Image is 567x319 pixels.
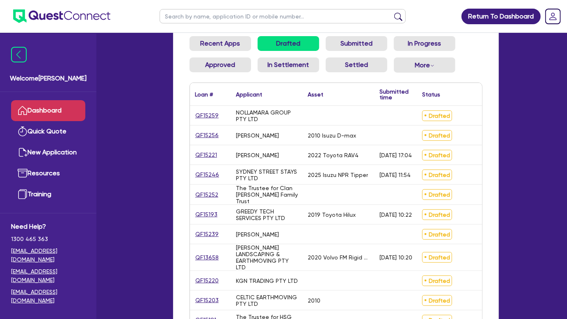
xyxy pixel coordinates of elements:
img: training [18,189,27,199]
a: QF13658 [195,253,219,262]
a: Settled [326,57,387,72]
div: Asset [308,92,323,97]
span: Welcome [PERSON_NAME] [10,73,87,83]
div: [DATE] 10:22 [380,211,412,218]
a: QF15246 [195,170,219,179]
span: 1300 465 363 [11,235,85,243]
div: [PERSON_NAME] [236,132,279,139]
div: KGN TRADING PTY LTD [236,278,298,284]
div: NOLLAMARA GROUP PTY LTD [236,109,298,122]
a: Dashboard [11,100,85,121]
a: Dropdown toggle [542,6,564,27]
div: [DATE] 10:20 [380,254,412,261]
img: quest-connect-logo-blue [13,9,110,23]
a: Submitted [326,36,387,51]
div: [PERSON_NAME] LANDSCAPING & EARTHMOVING PTY LTD [236,244,298,271]
div: 2020 Volvo FM Rigid Truck [308,254,370,261]
span: Drafted [422,170,452,180]
a: Resources [11,163,85,184]
a: Quick Quote [11,121,85,142]
a: [EMAIL_ADDRESS][DOMAIN_NAME] [11,288,85,305]
a: [EMAIL_ADDRESS][DOMAIN_NAME] [11,247,85,264]
div: Applicant [236,92,262,97]
a: QF15193 [195,210,218,219]
div: [PERSON_NAME] [236,152,279,158]
div: The Trustee for Clan [PERSON_NAME] Family Trust [236,185,298,204]
div: GREEDY TECH SERVICES PTY LTD [236,208,298,221]
span: Drafted [422,189,452,200]
a: QF15252 [195,190,219,200]
div: Status [422,92,440,97]
a: Recent Apps [190,36,251,51]
div: Loan # [195,92,213,97]
span: Drafted [422,295,452,306]
div: CELTIC EARTHMOVING PTY LTD [236,294,298,307]
a: Training [11,184,85,205]
a: QF15221 [195,150,217,160]
div: 2022 Toyota RAV4 [308,152,359,158]
div: 2019 Toyota Hilux [308,211,356,218]
div: [DATE] 11:54 [380,172,411,178]
a: QF15239 [195,229,219,239]
div: [DATE] 17:04 [380,152,412,158]
div: 2010 [308,297,320,304]
div: Submitted time [380,89,409,100]
span: Drafted [422,275,452,286]
div: [PERSON_NAME] [236,231,279,238]
span: Drafted [422,150,452,161]
a: Drafted [258,36,319,51]
img: quick-quote [18,126,27,136]
img: resources [18,168,27,178]
div: 2025 Isuzu NPR Tipper [308,172,368,178]
img: icon-menu-close [11,47,27,62]
div: SYDNEY STREET STAYS PTY LTD [236,168,298,181]
a: QF15203 [195,296,219,305]
a: QF15259 [195,111,219,120]
div: 2010 Isuzu D-max [308,132,356,139]
a: In Progress [394,36,455,51]
a: New Application [11,142,85,163]
a: [EMAIL_ADDRESS][DOMAIN_NAME] [11,267,85,285]
a: In Settlement [258,57,319,72]
span: Need Help? [11,222,85,232]
img: new-application [18,147,27,157]
span: Drafted [422,229,452,240]
a: Approved [190,57,251,72]
span: Drafted [422,110,452,121]
span: Drafted [422,130,452,141]
a: Return To Dashboard [462,9,541,24]
span: Drafted [422,252,452,263]
input: Search by name, application ID or mobile number... [160,9,406,23]
span: Drafted [422,209,452,220]
a: QF15220 [195,276,219,285]
a: QF15256 [195,131,219,140]
button: Dropdown toggle [394,57,455,73]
